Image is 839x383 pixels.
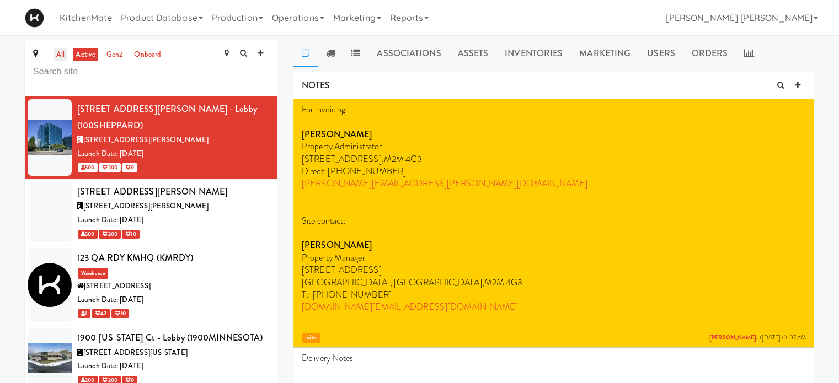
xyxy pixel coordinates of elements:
[571,40,639,67] a: Marketing
[77,147,269,161] div: Launch Date: [DATE]
[25,179,277,245] li: [STREET_ADDRESS][PERSON_NAME][STREET_ADDRESS][PERSON_NAME]Launch Date: [DATE] 500 200 10
[302,300,518,313] a: [DOMAIN_NAME][EMAIL_ADDRESS][DOMAIN_NAME]
[302,128,372,141] strong: [PERSON_NAME]
[111,309,129,318] span: 10
[302,263,382,276] span: [STREET_ADDRESS]
[302,153,806,165] p: [STREET_ADDRESS],
[99,163,120,172] span: 200
[77,213,269,227] div: Launch Date: [DATE]
[77,250,269,266] div: 123 QA RDY KMHQ (KMRDY)
[496,40,571,67] a: Inventories
[25,245,277,325] li: 123 QA RDY KMHQ (KMRDY)Warehouse[STREET_ADDRESS]Launch Date: [DATE] 1 42 10
[84,280,151,291] span: [STREET_ADDRESS]
[99,230,120,239] span: 200
[709,333,756,342] a: [PERSON_NAME]
[450,40,497,67] a: Assets
[302,104,806,116] p: For invoicing:
[302,239,372,251] strong: [PERSON_NAME]
[78,230,98,239] span: 500
[302,177,587,190] a: [PERSON_NAME][EMAIL_ADDRESS][PERSON_NAME][DOMAIN_NAME]
[83,201,209,211] span: [STREET_ADDRESS][PERSON_NAME]
[73,48,98,62] a: active
[302,288,392,301] span: T: [PHONE_NUMBER]
[302,140,382,153] span: Property Administrator
[302,333,320,343] span: site
[122,230,140,239] span: 10
[33,62,269,82] input: Search site
[302,165,406,177] span: Direct: [PHONE_NUMBER]
[78,268,108,279] span: Warehouse
[639,40,683,67] a: Users
[302,251,365,264] span: Property Manager
[131,48,164,62] a: onboard
[77,101,269,133] div: [STREET_ADDRESS][PERSON_NAME] - Lobby (100SHEPPARD)
[484,276,523,289] span: M2M 4G3
[77,359,269,373] div: Launch Date: [DATE]
[368,40,449,67] a: Associations
[78,163,98,172] span: 500
[92,309,110,318] span: 42
[25,96,277,179] li: [STREET_ADDRESS][PERSON_NAME] - Lobby (100SHEPPARD)[STREET_ADDRESS][PERSON_NAME]Launch Date: [DAT...
[709,334,806,342] span: at [DATE] 10:07 AM
[302,352,806,364] p: Delivery Notes
[83,347,188,358] span: [STREET_ADDRESS][US_STATE]
[683,40,736,67] a: Orders
[302,276,484,289] span: [GEOGRAPHIC_DATA], [GEOGRAPHIC_DATA],
[384,153,423,165] span: M2M 4G3
[77,293,269,307] div: Launch Date: [DATE]
[83,134,209,145] span: [STREET_ADDRESS][PERSON_NAME]
[302,214,345,227] span: Site contact:
[104,48,126,62] a: gen2
[25,8,44,28] img: Micromart
[78,309,90,318] span: 1
[77,330,269,346] div: 1900 [US_STATE] Ct - Lobby (1900MINNESOTA)
[77,184,269,200] div: [STREET_ADDRESS][PERSON_NAME]
[122,163,137,172] span: 0
[302,79,330,91] span: NOTES
[54,48,67,62] a: all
